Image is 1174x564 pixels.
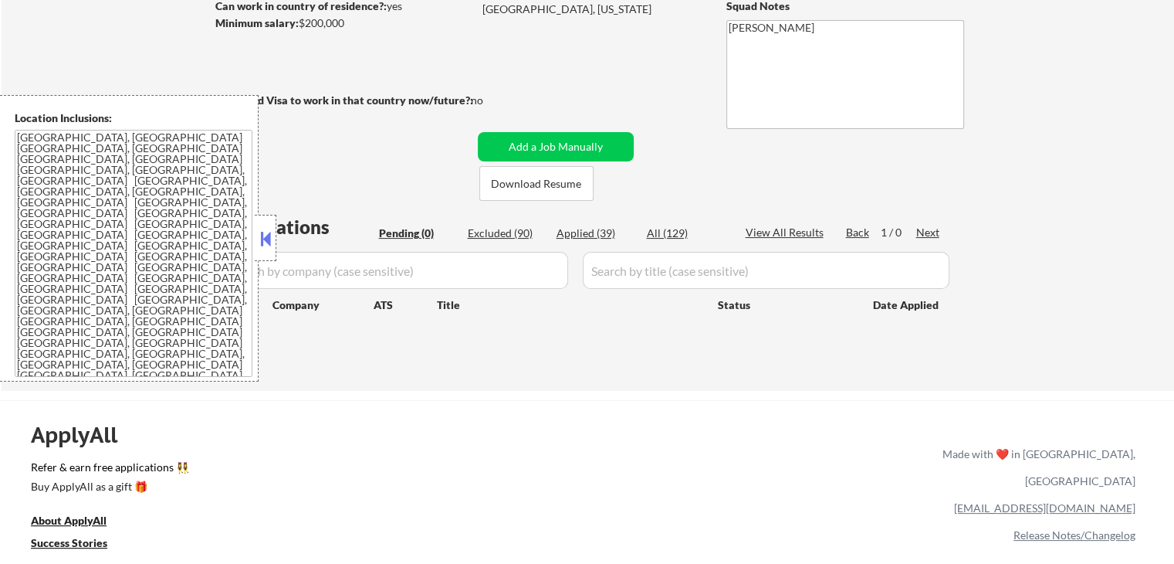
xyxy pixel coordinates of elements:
a: About ApplyAll [31,512,128,532]
div: $200,000 [215,15,472,31]
u: About ApplyAll [31,514,107,527]
a: Buy ApplyAll as a gift 🎁 [31,478,185,498]
div: All (129) [647,226,724,241]
strong: Will need Visa to work in that country now/future?: [216,93,473,107]
div: Location Inclusions: [15,110,252,126]
u: Success Stories [31,536,107,549]
div: Made with ❤️ in [GEOGRAPHIC_DATA], [GEOGRAPHIC_DATA] [936,440,1135,494]
div: no [471,93,515,108]
a: [EMAIL_ADDRESS][DOMAIN_NAME] [954,501,1135,515]
div: Back [846,225,871,240]
div: 1 / 0 [881,225,916,240]
div: Title [437,297,703,313]
div: ApplyAll [31,422,135,448]
div: Applications [221,218,374,236]
a: Refer & earn free applications 👯‍♀️ [31,462,620,478]
div: ATS [374,297,437,313]
a: Release Notes/Changelog [1013,528,1135,542]
div: Next [916,225,941,240]
div: Buy ApplyAll as a gift 🎁 [31,481,185,492]
a: Success Stories [31,535,128,554]
div: Excluded (90) [468,226,545,241]
div: Company [272,297,374,313]
div: Applied (39) [557,226,634,241]
div: Pending (0) [379,226,456,241]
div: View All Results [746,225,828,240]
button: Add a Job Manually [478,132,634,161]
input: Search by company (case sensitive) [221,252,568,289]
div: Status [718,290,851,318]
input: Search by title (case sensitive) [583,252,949,289]
button: Download Resume [479,166,594,201]
div: Date Applied [873,297,941,313]
strong: Minimum salary: [215,16,299,29]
